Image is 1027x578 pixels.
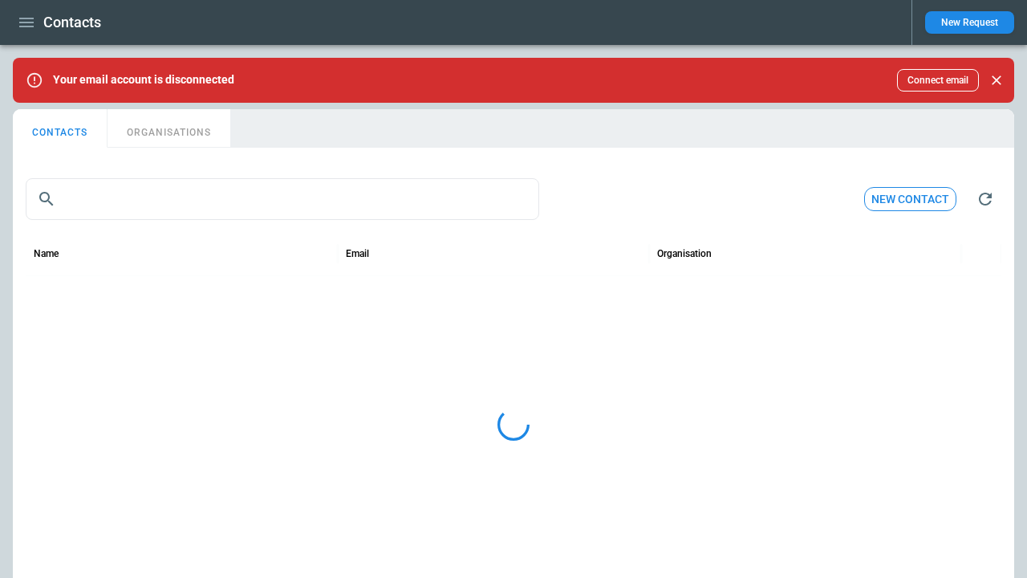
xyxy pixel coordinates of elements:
[34,248,59,259] div: Name
[53,73,234,87] p: Your email account is disconnected
[985,69,1008,92] button: Close
[346,248,369,259] div: Email
[657,248,712,259] div: Organisation
[864,187,956,212] button: New contact
[13,109,108,148] button: CONTACTS
[985,63,1008,98] div: dismiss
[43,13,101,32] h1: Contacts
[897,69,979,92] button: Connect email
[108,109,230,148] button: ORGANISATIONS
[925,11,1014,34] button: New Request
